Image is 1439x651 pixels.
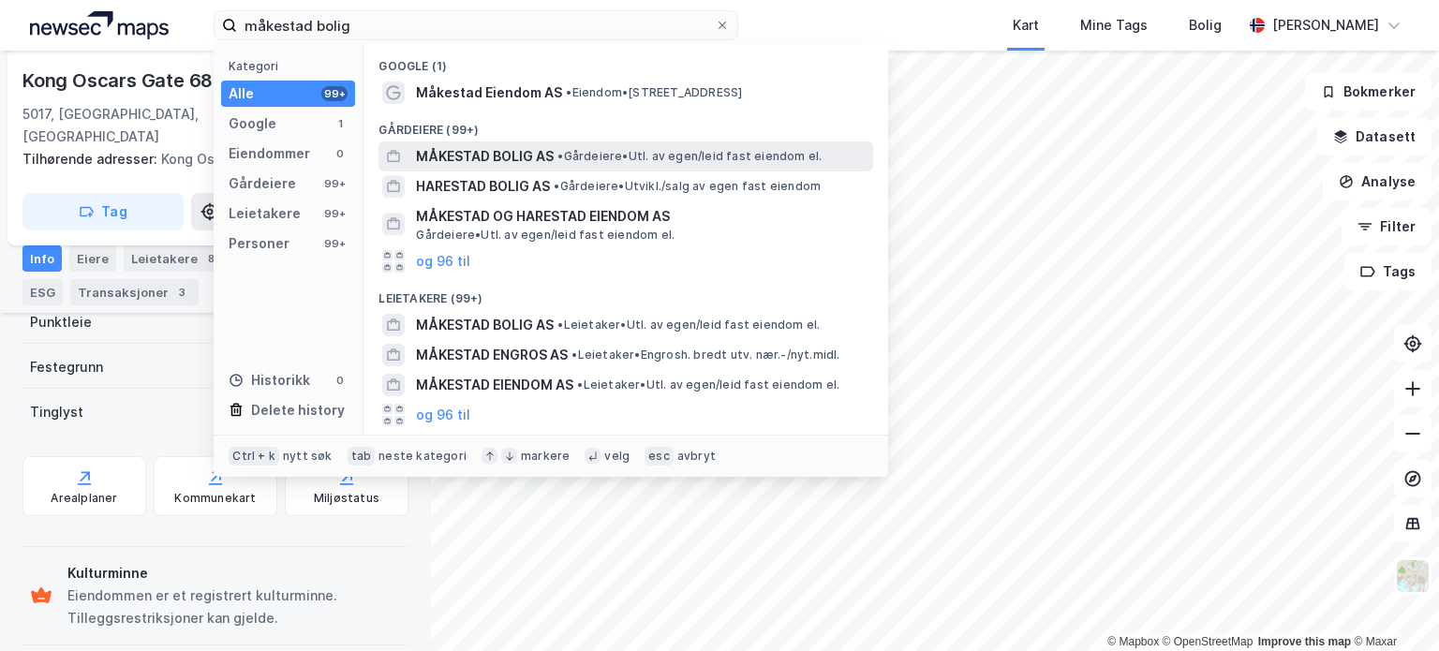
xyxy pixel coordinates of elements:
[416,404,470,426] button: og 96 til
[554,179,821,194] span: Gårdeiere • Utvikl./salg av egen fast eiendom
[1395,558,1431,594] img: Z
[201,249,220,268] div: 8
[229,369,310,392] div: Historikk
[124,245,228,272] div: Leietakere
[251,399,345,422] div: Delete history
[416,205,866,228] span: MÅKESTAD OG HARESTAD EIENDOM AS
[30,11,169,39] img: logo.a4113a55bc3d86da70a041830d287a7e.svg
[1163,635,1254,648] a: OpenStreetMap
[30,311,92,333] div: Punktleie
[363,44,888,78] div: Google (1)
[363,108,888,141] div: Gårdeiere (99+)
[283,449,333,464] div: nytt søk
[229,82,254,105] div: Alle
[321,176,348,191] div: 99+
[577,377,839,392] span: Leietaker • Utl. av egen/leid fast eiendom el.
[557,149,822,164] span: Gårdeiere • Utl. av egen/leid fast eiendom el.
[333,146,348,161] div: 0
[416,344,568,366] span: MÅKESTAD ENGROS AS
[30,356,103,378] div: Festegrunn
[557,318,563,332] span: •
[416,175,550,198] span: HARESTAD BOLIG AS
[1272,14,1379,37] div: [PERSON_NAME]
[229,447,279,466] div: Ctrl + k
[229,59,355,73] div: Kategori
[22,66,216,96] div: Kong Oscars Gate 68
[1080,14,1148,37] div: Mine Tags
[1013,14,1039,37] div: Kart
[1107,635,1159,648] a: Mapbox
[604,449,630,464] div: velg
[1317,118,1432,155] button: Datasett
[22,151,161,167] span: Tilhørende adresser:
[677,449,716,464] div: avbryt
[1342,208,1432,245] button: Filter
[22,148,393,170] div: Kong Oscars Gate 66
[51,491,117,506] div: Arealplaner
[30,401,83,423] div: Tinglyst
[348,447,376,466] div: tab
[321,206,348,221] div: 99+
[22,279,63,305] div: ESG
[1189,14,1222,37] div: Bolig
[416,81,562,104] span: Måkestad Eiendom AS
[1344,253,1432,290] button: Tags
[229,232,289,255] div: Personer
[363,430,888,464] div: Personer (99+)
[67,562,401,584] div: Kulturminne
[229,202,301,225] div: Leietakere
[521,449,570,464] div: markere
[1323,163,1432,200] button: Analyse
[314,491,379,506] div: Miljøstatus
[22,103,259,148] div: 5017, [GEOGRAPHIC_DATA], [GEOGRAPHIC_DATA]
[174,491,256,506] div: Kommunekart
[229,142,310,165] div: Eiendommer
[1258,635,1351,648] a: Improve this map
[67,584,401,629] div: Eiendommen er et registrert kulturminne. Tilleggsrestriksjoner kan gjelde.
[554,179,559,193] span: •
[70,279,199,305] div: Transaksjoner
[321,236,348,251] div: 99+
[1345,561,1439,651] iframe: Chat Widget
[566,85,571,99] span: •
[557,318,820,333] span: Leietaker • Utl. av egen/leid fast eiendom el.
[363,276,888,310] div: Leietakere (99+)
[22,193,184,230] button: Tag
[237,11,715,39] input: Søk på adresse, matrikkel, gårdeiere, leietakere eller personer
[229,112,276,135] div: Google
[333,116,348,131] div: 1
[577,377,583,392] span: •
[1345,561,1439,651] div: Kontrollprogram for chat
[333,373,348,388] div: 0
[416,145,554,168] span: MÅKESTAD BOLIG AS
[416,228,675,243] span: Gårdeiere • Utl. av egen/leid fast eiendom el.
[1305,73,1432,111] button: Bokmerker
[416,314,554,336] span: MÅKESTAD BOLIG AS
[378,449,467,464] div: neste kategori
[557,149,563,163] span: •
[566,85,742,100] span: Eiendom • [STREET_ADDRESS]
[321,86,348,101] div: 99+
[571,348,577,362] span: •
[172,283,191,302] div: 3
[571,348,839,362] span: Leietaker • Engrosh. bredt utv. nær.-/nyt.midl.
[645,447,674,466] div: esc
[229,172,296,195] div: Gårdeiere
[416,374,573,396] span: MÅKESTAD EIENDOM AS
[416,250,470,273] button: og 96 til
[22,245,62,272] div: Info
[69,245,116,272] div: Eiere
